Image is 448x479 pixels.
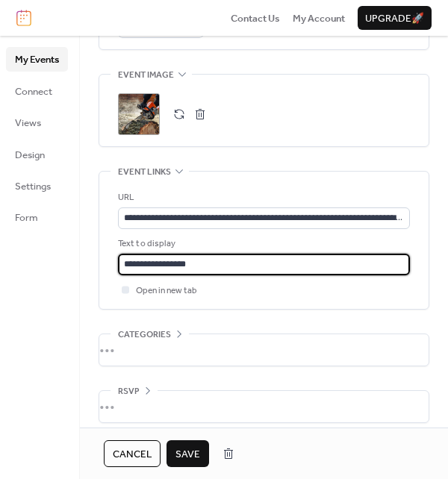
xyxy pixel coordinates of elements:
span: Form [15,210,38,225]
span: Upgrade 🚀 [365,11,424,26]
a: Form [6,205,68,229]
span: Settings [15,179,51,194]
button: Cancel [104,440,161,467]
span: Contact Us [231,11,280,26]
span: Views [15,116,41,131]
button: Upgrade🚀 [358,6,432,30]
span: Open in new tab [136,284,197,298]
div: ••• [99,391,429,422]
a: My Account [293,10,345,25]
div: ; [118,93,160,135]
span: Save [175,447,200,462]
a: My Events [6,47,68,71]
span: Design [15,148,45,163]
span: Categories [118,328,171,342]
span: Event links [118,165,171,180]
button: Save [167,440,209,467]
span: Cancel [113,447,152,462]
span: RSVP [118,384,140,399]
a: Connect [6,79,68,103]
div: ••• [99,334,429,366]
a: Settings [6,174,68,198]
span: My Events [15,52,59,67]
span: Connect [15,84,52,99]
span: Event image [118,68,174,83]
div: URL [118,190,407,205]
a: Views [6,110,68,134]
div: Text to display [118,237,407,251]
span: My Account [293,11,345,26]
a: Contact Us [231,10,280,25]
a: Design [6,143,68,166]
img: logo [16,10,31,26]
